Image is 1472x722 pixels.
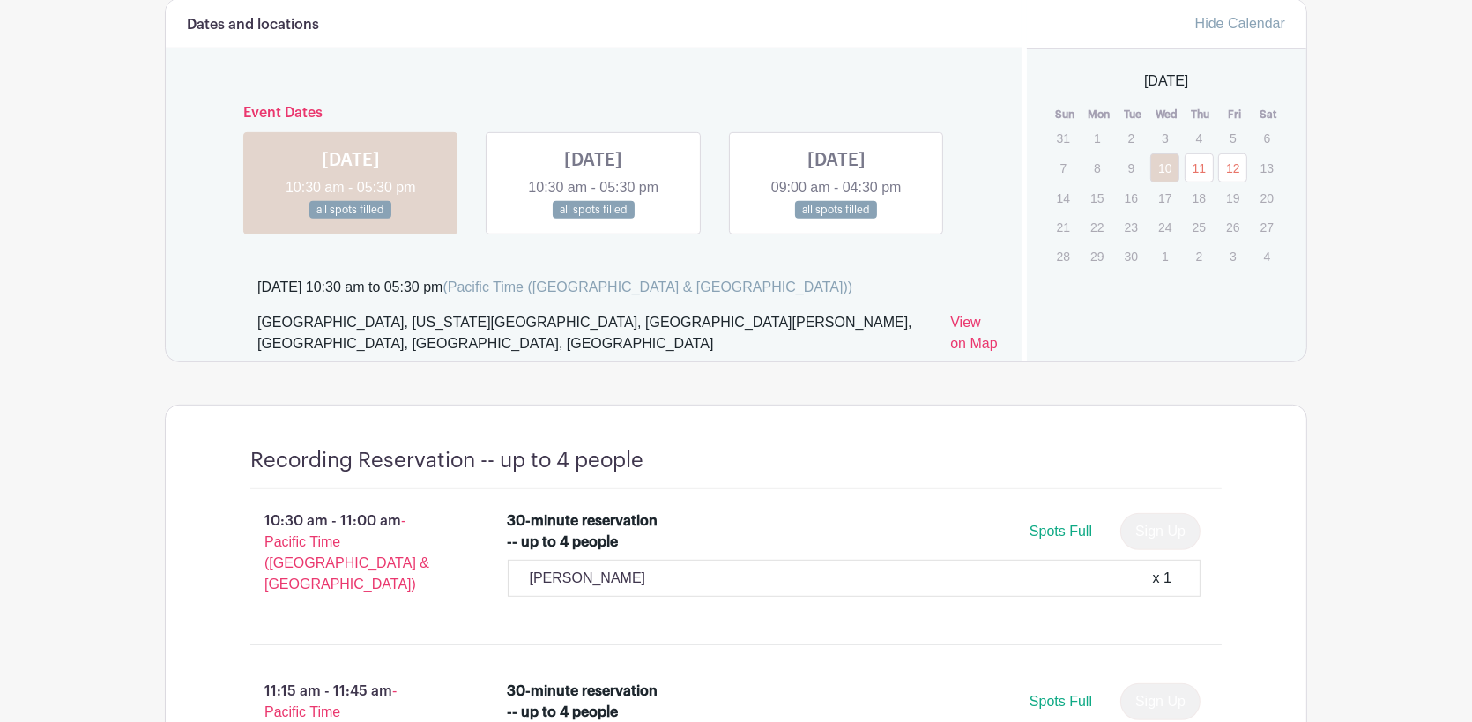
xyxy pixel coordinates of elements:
div: [GEOGRAPHIC_DATA], [US_STATE][GEOGRAPHIC_DATA], [GEOGRAPHIC_DATA][PERSON_NAME], [GEOGRAPHIC_DATA]... [257,312,936,361]
p: 27 [1253,213,1282,241]
p: 10:30 am - 11:00 am [222,503,480,602]
p: 30 [1117,242,1146,270]
p: 29 [1082,242,1111,270]
a: 10 [1150,153,1179,182]
p: 17 [1150,184,1179,212]
p: 20 [1253,184,1282,212]
a: View on Map [950,312,1000,361]
a: Hide Calendar [1195,16,1285,31]
a: 11 [1185,153,1214,182]
th: Sun [1048,106,1082,123]
p: 1 [1150,242,1179,270]
span: [DATE] [1144,71,1188,92]
p: 3 [1218,242,1247,270]
p: 9 [1117,154,1146,182]
p: 2 [1117,124,1146,152]
th: Thu [1184,106,1218,123]
p: 28 [1049,242,1078,270]
th: Sat [1252,106,1286,123]
p: 23 [1117,213,1146,241]
p: 15 [1082,184,1111,212]
div: [DATE] 10:30 am to 05:30 pm [257,277,852,298]
p: 16 [1117,184,1146,212]
p: 24 [1150,213,1179,241]
p: 31 [1049,124,1078,152]
p: 6 [1253,124,1282,152]
th: Tue [1116,106,1150,123]
p: 22 [1082,213,1111,241]
a: 12 [1218,153,1247,182]
p: 26 [1218,213,1247,241]
span: (Pacific Time ([GEOGRAPHIC_DATA] & [GEOGRAPHIC_DATA])) [442,279,852,294]
p: 25 [1185,213,1214,241]
div: 30-minute reservation -- up to 4 people [508,510,660,553]
h4: Recording Reservation -- up to 4 people [250,448,643,473]
p: [PERSON_NAME] [530,568,646,589]
p: 14 [1049,184,1078,212]
span: - Pacific Time ([GEOGRAPHIC_DATA] & [GEOGRAPHIC_DATA]) [264,513,429,592]
div: x 1 [1153,568,1171,589]
p: 2 [1185,242,1214,270]
p: 5 [1218,124,1247,152]
p: 4 [1253,242,1282,270]
p: 1 [1082,124,1111,152]
p: 7 [1049,154,1078,182]
p: 18 [1185,184,1214,212]
p: 8 [1082,154,1111,182]
h6: Event Dates [229,105,958,122]
p: 13 [1253,154,1282,182]
th: Wed [1149,106,1184,123]
p: 4 [1185,124,1214,152]
th: Mon [1082,106,1116,123]
h6: Dates and locations [187,17,319,33]
th: Fri [1217,106,1252,123]
p: 19 [1218,184,1247,212]
p: 3 [1150,124,1179,152]
span: Spots Full [1030,694,1092,709]
p: 21 [1049,213,1078,241]
span: Spots Full [1030,524,1092,539]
